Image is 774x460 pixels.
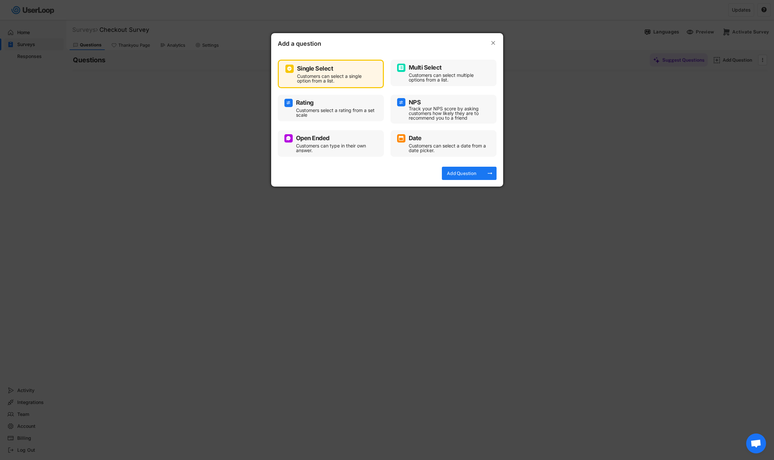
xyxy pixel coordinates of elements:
[490,40,497,46] button: 
[296,100,314,106] div: Rating
[409,144,488,153] div: Customers can select a date from a date picker.
[409,106,488,120] div: Track your NPS score by asking customers how likely they are to recommend you to a friend
[296,144,376,153] div: Customers can type in their own answer.
[398,136,404,141] img: CalendarMajor.svg
[297,66,333,72] div: Single Select
[409,65,442,71] div: Multi Select
[286,100,291,105] img: AdjustIcon.svg
[491,39,495,46] text: 
[445,170,478,176] div: Add Question
[409,135,422,141] div: Date
[297,74,375,83] div: Customers can select a single option from a list.
[296,108,376,117] div: Customers select a rating from a set scale
[487,170,493,177] button: arrow_right_alt
[278,40,344,50] div: Add a question
[409,99,421,105] div: NPS
[287,66,292,71] img: CircleTickMinorWhite.svg
[398,65,404,70] img: ListMajor.svg
[398,100,404,105] img: AdjustIcon.svg
[296,135,329,141] div: Open Ended
[409,73,488,82] div: Customers can select multiple options from a list.
[286,136,291,141] img: ConversationMinor.svg
[746,433,766,453] a: Open chat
